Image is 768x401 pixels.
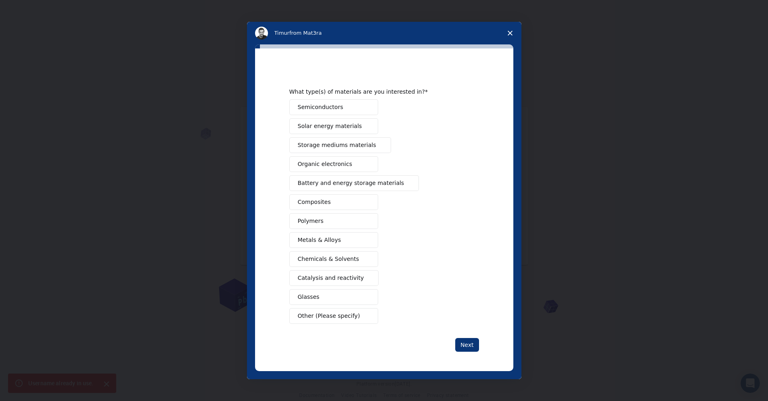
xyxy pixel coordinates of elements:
[298,122,362,130] span: Solar energy materials
[298,255,359,263] span: Chemicals & Solvents
[289,88,467,95] div: What type(s) of materials are you interested in?
[289,194,378,210] button: Composites
[499,22,521,44] span: Close survey
[16,6,45,13] span: Support
[289,137,391,153] button: Storage mediums materials
[289,308,378,324] button: Other (Please specify)
[289,175,419,191] button: Battery and energy storage materials
[289,289,378,305] button: Glasses
[298,312,360,320] span: Other (Please specify)
[298,293,320,301] span: Glasses
[289,99,378,115] button: Semiconductors
[298,160,352,168] span: Organic electronics
[289,156,378,172] button: Organic electronics
[274,30,289,36] span: Timur
[298,198,331,206] span: Composites
[289,270,379,286] button: Catalysis and reactivity
[298,236,341,244] span: Metals & Alloys
[298,179,404,187] span: Battery and energy storage materials
[289,30,322,36] span: from Mat3ra
[289,232,378,248] button: Metals & Alloys
[289,213,378,229] button: Polymers
[298,141,376,149] span: Storage mediums materials
[455,338,479,352] button: Next
[289,118,378,134] button: Solar energy materials
[298,103,343,111] span: Semiconductors
[255,27,268,40] img: Profile image for Timur
[298,274,364,282] span: Catalysis and reactivity
[298,217,324,225] span: Polymers
[289,251,378,267] button: Chemicals & Solvents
